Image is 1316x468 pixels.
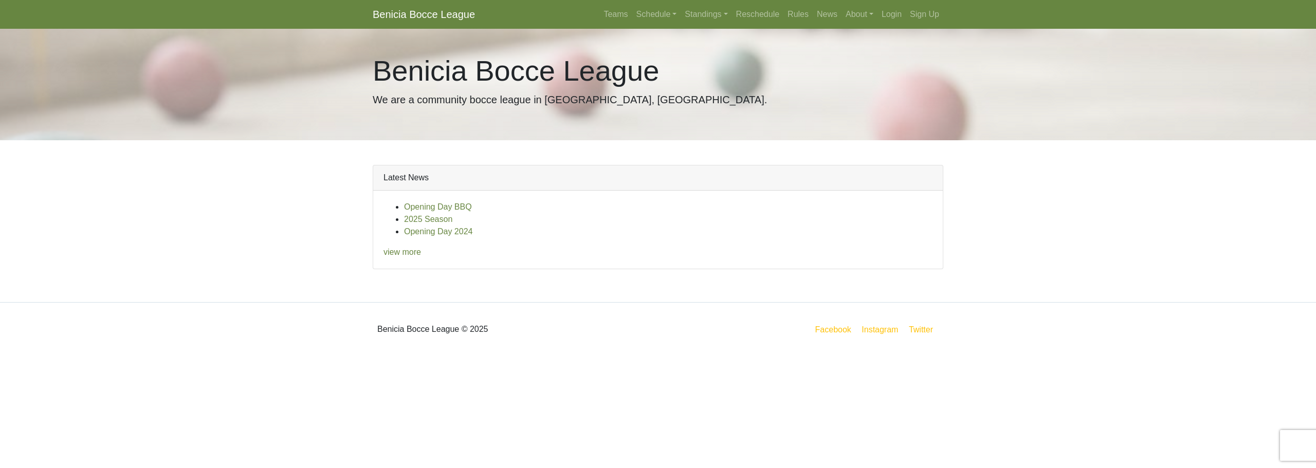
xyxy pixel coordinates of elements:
[783,4,813,25] a: Rules
[842,4,878,25] a: About
[373,92,943,107] p: We are a community bocce league in [GEOGRAPHIC_DATA], [GEOGRAPHIC_DATA].
[373,4,475,25] a: Benicia Bocce League
[404,227,472,236] a: Opening Day 2024
[813,323,853,336] a: Facebook
[404,215,452,223] a: 2025 Season
[907,323,941,336] a: Twitter
[906,4,943,25] a: Sign Up
[373,165,943,191] div: Latest News
[813,4,842,25] a: News
[632,4,681,25] a: Schedule
[681,4,732,25] a: Standings
[373,53,943,88] h1: Benicia Bocce League
[878,4,906,25] a: Login
[732,4,784,25] a: Reschedule
[365,311,658,348] div: Benicia Bocce League © 2025
[383,248,421,256] a: view more
[860,323,900,336] a: Instagram
[404,202,472,211] a: Opening Day BBQ
[599,4,632,25] a: Teams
